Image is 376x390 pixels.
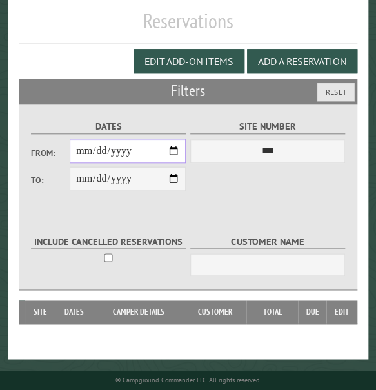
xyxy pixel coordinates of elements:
label: To: [31,174,70,186]
h2: Filters [19,79,357,103]
th: Camper Details [94,300,184,324]
button: Edit Add-on Items [134,49,244,73]
th: Edit [326,300,357,324]
small: © Campground Commander LLC. All rights reserved. [115,376,261,384]
th: Customer [184,300,246,324]
th: Dates [55,300,94,324]
th: Site [25,300,55,324]
th: Total [246,300,298,324]
button: Reset [317,83,355,101]
th: Due [298,300,326,324]
h1: Reservations [19,8,357,44]
label: Include Cancelled Reservations [31,235,186,249]
label: From: [31,147,70,159]
label: Site Number [190,119,345,134]
button: Add a Reservation [247,49,357,73]
label: Dates [31,119,186,134]
label: Customer Name [190,235,345,249]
